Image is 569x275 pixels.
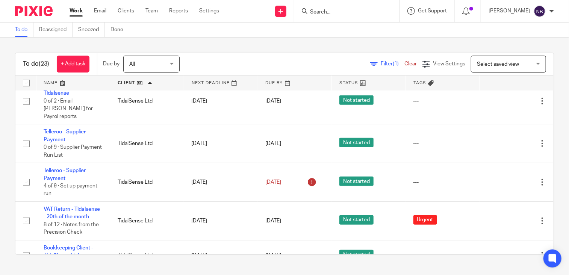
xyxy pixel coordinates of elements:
[44,222,99,235] span: 8 of 12 · Notes from the Precision Check
[169,7,188,15] a: Reports
[339,95,374,105] span: Not started
[265,98,281,104] span: [DATE]
[44,98,93,119] span: 0 of 2 · Email [PERSON_NAME] for Payrol reports
[110,240,184,271] td: TidalSense Ltd
[339,138,374,147] span: Not started
[44,145,102,158] span: 0 of 9 · Supplier Payment Run List
[433,61,465,66] span: View Settings
[118,7,134,15] a: Clients
[381,61,404,66] span: Filter
[184,78,258,124] td: [DATE]
[39,61,49,67] span: (23)
[413,178,472,186] div: ---
[103,60,120,68] p: Due by
[44,168,86,181] a: Telleroo - Supplier Payment
[339,215,374,225] span: Not started
[309,9,377,16] input: Search
[110,23,129,37] a: Done
[78,23,105,37] a: Snoozed
[339,250,374,259] span: Not started
[265,253,281,258] span: [DATE]
[44,207,100,219] a: VAT Return - Tidalsense - 20th of the month
[15,6,53,16] img: Pixie
[199,7,219,15] a: Settings
[265,180,281,185] span: [DATE]
[184,240,258,271] td: [DATE]
[94,7,106,15] a: Email
[534,5,546,17] img: svg%3E
[418,8,447,14] span: Get Support
[110,78,184,124] td: TidalSense Ltd
[15,23,33,37] a: To do
[265,141,281,146] span: [DATE]
[44,129,86,142] a: Telleroo - Supplier Payment
[57,56,89,73] a: + Add task
[110,124,184,163] td: TidalSense Ltd
[39,23,73,37] a: Reassigned
[413,252,472,259] div: ---
[184,202,258,240] td: [DATE]
[477,62,519,67] span: Select saved view
[413,81,426,85] span: Tags
[110,163,184,202] td: TidalSense Ltd
[184,163,258,202] td: [DATE]
[393,61,399,66] span: (1)
[70,7,83,15] a: Work
[23,60,49,68] h1: To do
[265,218,281,224] span: [DATE]
[404,61,417,66] a: Clear
[110,202,184,240] td: TidalSense Ltd
[129,62,135,67] span: All
[413,215,437,225] span: Urgent
[184,124,258,163] td: [DATE]
[44,183,97,196] span: 4 of 9 · Set up payment run
[44,245,93,258] a: Bookkeeping Client - TidalSense Ltd
[145,7,158,15] a: Team
[413,97,472,105] div: ---
[339,177,374,186] span: Not started
[489,7,530,15] p: [PERSON_NAME]
[413,140,472,147] div: ---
